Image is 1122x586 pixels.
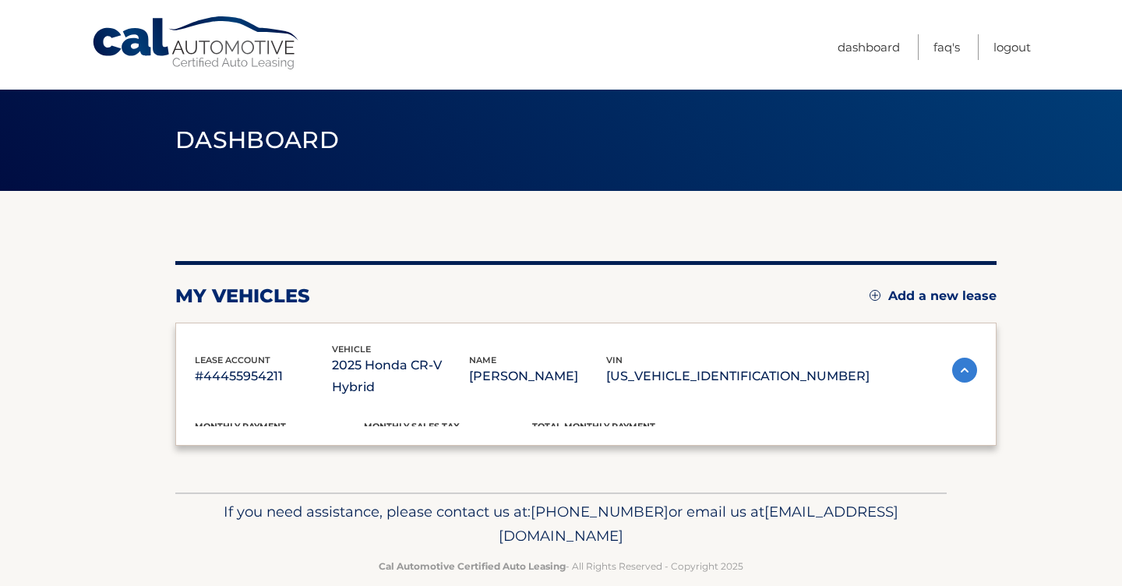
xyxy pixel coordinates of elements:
[185,500,937,549] p: If you need assistance, please contact us at: or email us at
[175,125,339,154] span: Dashboard
[838,34,900,60] a: Dashboard
[332,344,371,355] span: vehicle
[870,290,880,301] img: add.svg
[606,365,870,387] p: [US_VEHICLE_IDENTIFICATION_NUMBER]
[469,365,606,387] p: [PERSON_NAME]
[195,365,332,387] p: #44455954211
[332,355,469,398] p: 2025 Honda CR-V Hybrid
[91,16,302,71] a: Cal Automotive
[532,421,655,432] span: Total Monthly Payment
[933,34,960,60] a: FAQ's
[364,421,460,432] span: Monthly sales Tax
[531,503,669,521] span: [PHONE_NUMBER]
[195,421,286,432] span: Monthly Payment
[195,355,270,365] span: lease account
[469,355,496,365] span: name
[185,558,937,574] p: - All Rights Reserved - Copyright 2025
[606,355,623,365] span: vin
[175,284,310,308] h2: my vehicles
[952,358,977,383] img: accordion-active.svg
[993,34,1031,60] a: Logout
[870,288,997,304] a: Add a new lease
[379,560,566,572] strong: Cal Automotive Certified Auto Leasing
